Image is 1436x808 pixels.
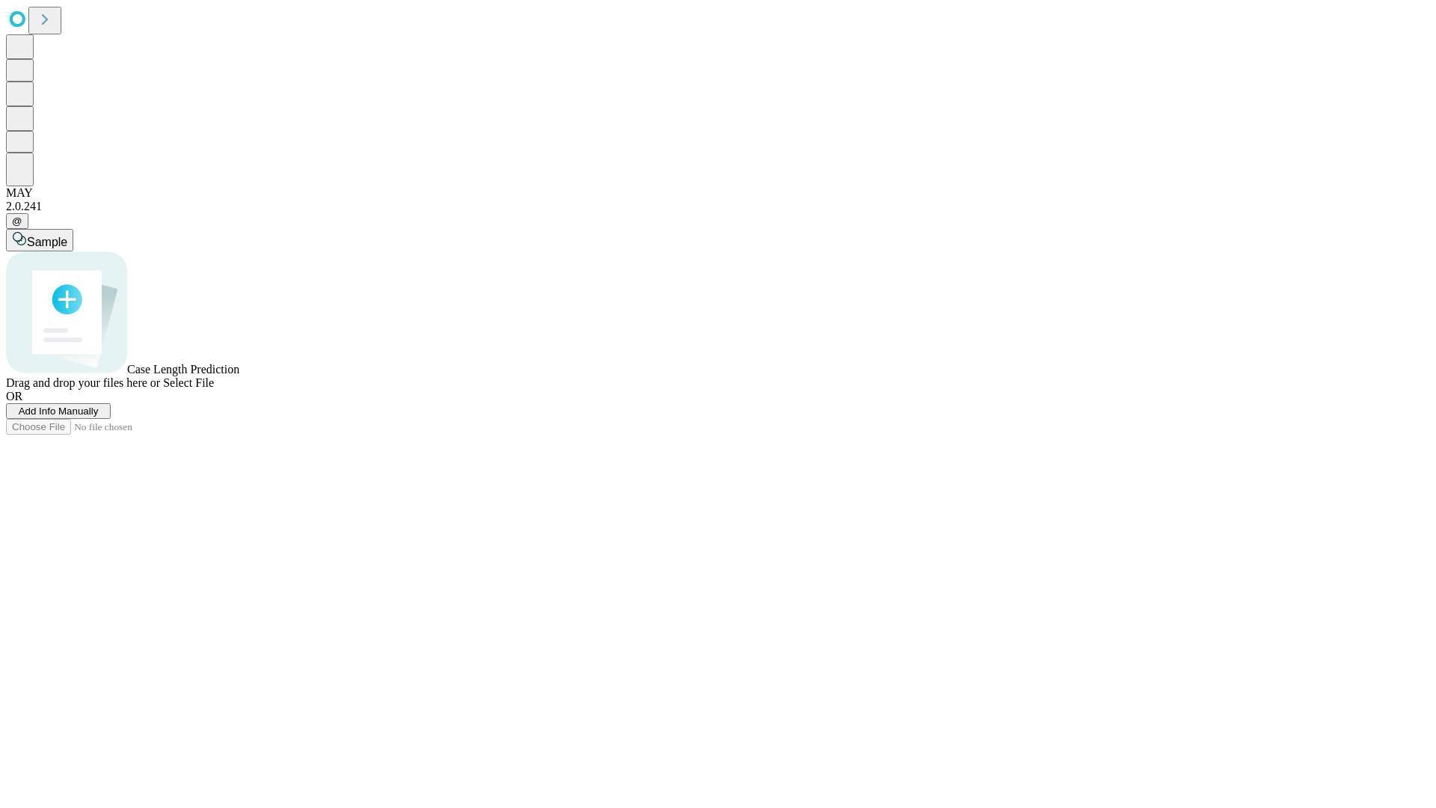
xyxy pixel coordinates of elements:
span: Select File [163,376,214,389]
span: @ [12,215,22,227]
span: Add Info Manually [19,405,99,417]
div: MAY [6,186,1430,200]
button: @ [6,213,28,229]
span: Case Length Prediction [127,363,239,376]
div: 2.0.241 [6,200,1430,213]
button: Sample [6,229,73,251]
span: Drag and drop your files here or [6,376,160,389]
span: Sample [27,236,67,248]
span: OR [6,390,22,403]
button: Add Info Manually [6,403,111,419]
